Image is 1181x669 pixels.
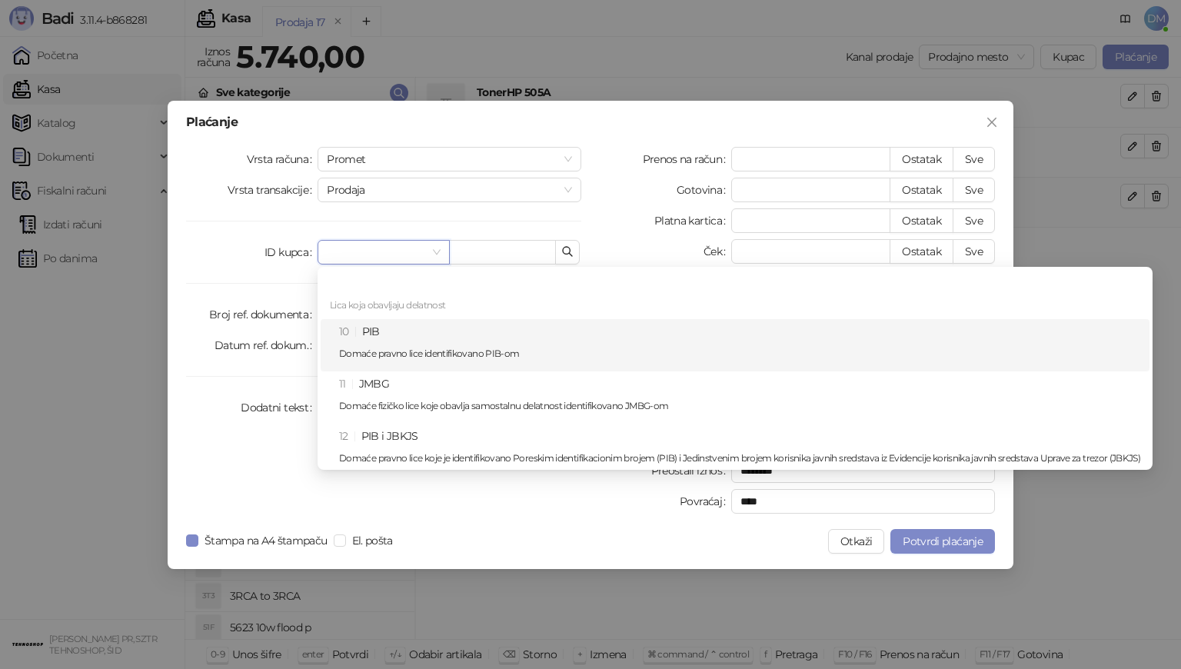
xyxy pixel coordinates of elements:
div: JMBG [339,375,1140,420]
label: Ček [704,239,731,264]
button: Sve [953,239,995,264]
span: El. pošta [346,532,399,549]
p: Domaće pravno lice identifikovano PIB-om [339,349,1140,358]
label: Preostali iznos [651,458,732,483]
label: ID kupca [264,240,318,265]
div: PIB [339,323,1140,368]
label: Broj ref. dokumenta [209,302,318,327]
button: Sve [953,208,995,233]
div: Lica koja obavljaju delatnost [321,295,1149,319]
button: Close [980,110,1004,135]
span: Potvrdi plaćanje [903,534,983,548]
span: Prodaja [327,178,572,201]
div: Plaćanje [186,116,995,128]
span: 11 [339,377,346,391]
span: 10 [339,325,349,338]
button: Ostatak [890,239,953,264]
div: PIB i JBKJS [339,428,1140,472]
p: Domaće pravno lice koje je identifikovano Poreskim identifikacionim brojem (PIB) i Jedinstvenim b... [339,454,1140,463]
label: Povraćaj [680,489,731,514]
button: Ostatak [890,208,953,233]
label: Vrsta računa [247,147,318,171]
label: Datum ref. dokum. [215,333,318,358]
button: Sve [953,178,995,202]
span: Promet [327,148,572,171]
button: Potvrdi plaćanje [890,529,995,554]
p: Domaće fizičko lice koje obavlja samostalnu delatnost identifikovano JMBG-om [339,401,1140,411]
label: Dodatni tekst [241,395,318,420]
button: Otkaži [828,529,884,554]
label: Gotovina [677,178,731,202]
span: Zatvori [980,116,1004,128]
span: Štampa na A4 štampaču [198,532,334,549]
span: 12 [339,429,348,443]
button: Sve [953,147,995,171]
label: Platna kartica [654,208,731,233]
label: Prenos na račun [643,147,732,171]
span: close [986,116,998,128]
label: Vrsta transakcije [228,178,318,202]
button: Ostatak [890,178,953,202]
button: Ostatak [890,147,953,171]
